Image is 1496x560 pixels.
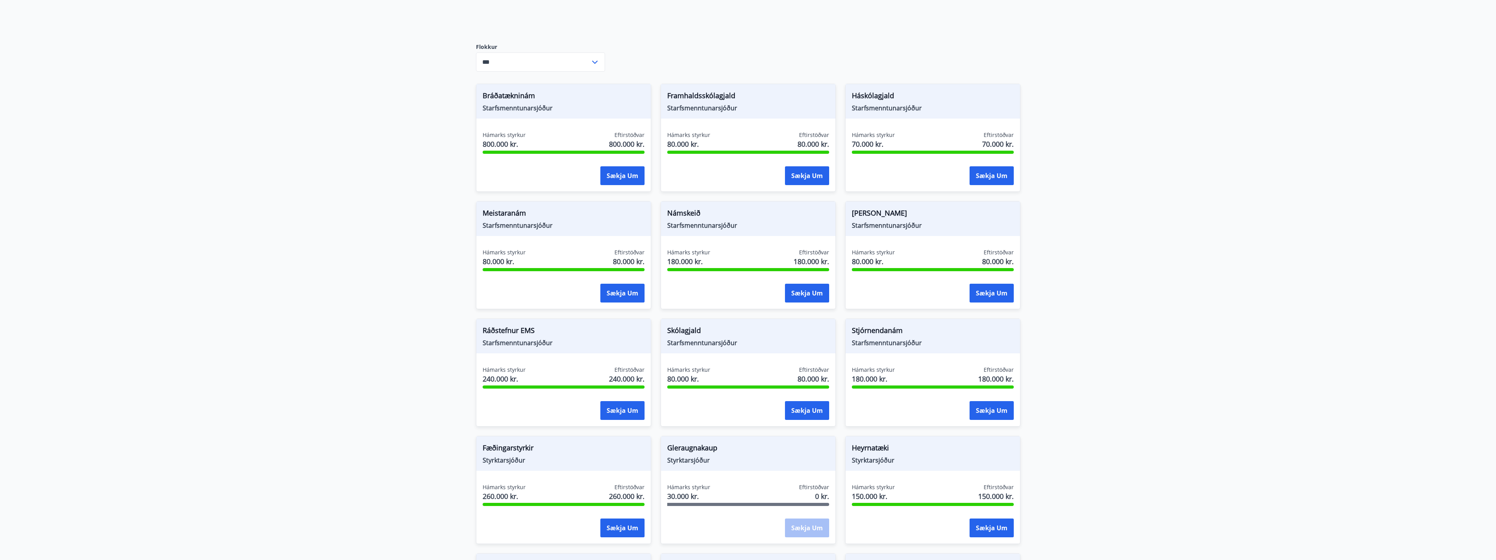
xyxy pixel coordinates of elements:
span: Námskeið [667,208,829,221]
span: Starfsmenntunarsjóður [483,339,645,347]
button: Sækja um [600,519,645,537]
button: Sækja um [600,166,645,185]
span: 80.000 kr. [797,374,829,384]
span: Hámarks styrkur [667,131,710,139]
button: Sækja um [785,284,829,303]
span: 80.000 kr. [483,256,526,266]
span: 80.000 kr. [852,256,895,266]
span: 70.000 kr. [982,139,1014,149]
span: 240.000 kr. [609,374,645,384]
button: Sækja um [785,401,829,420]
span: 80.000 kr. [667,139,710,149]
span: Eftirstöðvar [799,131,829,139]
span: Hámarks styrkur [852,483,895,491]
span: Eftirstöðvar [984,483,1014,491]
span: Eftirstöðvar [984,131,1014,139]
span: Hámarks styrkur [852,366,895,374]
span: Skólagjald [667,325,829,339]
span: 800.000 kr. [483,139,526,149]
span: 150.000 kr. [852,491,895,501]
span: Bráðatækninám [483,90,645,104]
span: 180.000 kr. [794,256,829,266]
span: Eftirstöðvar [799,248,829,256]
span: Starfsmenntunarsjóður [667,339,829,347]
span: Fæðingarstyrkir [483,443,645,456]
label: Flokkur [476,43,605,51]
span: Eftirstöðvar [614,366,645,374]
span: Eftirstöðvar [614,131,645,139]
span: 180.000 kr. [978,374,1014,384]
span: Eftirstöðvar [614,248,645,256]
span: Styrktarsjóður [667,456,829,465]
span: Starfsmenntunarsjóður [852,221,1014,230]
span: Gleraugnakaup [667,443,829,456]
span: Hámarks styrkur [852,131,895,139]
span: Starfsmenntunarsjóður [667,221,829,230]
span: 800.000 kr. [609,139,645,149]
span: Eftirstöðvar [984,366,1014,374]
span: Hámarks styrkur [483,248,526,256]
span: Stjórnendanám [852,325,1014,339]
span: Styrktarsjóður [483,456,645,465]
button: Sækja um [600,401,645,420]
span: Meistaranám [483,208,645,221]
span: 180.000 kr. [852,374,895,384]
span: 0 kr. [815,491,829,501]
span: Framhaldsskólagjald [667,90,829,104]
span: Starfsmenntunarsjóður [667,104,829,112]
span: Hámarks styrkur [852,248,895,256]
span: Eftirstöðvar [984,248,1014,256]
span: 150.000 kr. [978,491,1014,501]
button: Sækja um [600,284,645,303]
span: 30.000 kr. [667,491,710,501]
span: 260.000 kr. [483,491,526,501]
span: 70.000 kr. [852,139,895,149]
span: Starfsmenntunarsjóður [483,104,645,112]
span: Háskólagjald [852,90,1014,104]
span: Hámarks styrkur [667,248,710,256]
span: Eftirstöðvar [799,483,829,491]
span: 80.000 kr. [613,256,645,266]
span: 180.000 kr. [667,256,710,266]
button: Sækja um [970,284,1014,303]
span: Hámarks styrkur [483,483,526,491]
span: Starfsmenntunarsjóður [483,221,645,230]
span: 80.000 kr. [667,374,710,384]
span: Ráðstefnur EMS [483,325,645,339]
span: Hámarks styrkur [667,366,710,374]
button: Sækja um [785,166,829,185]
span: 80.000 kr. [982,256,1014,266]
span: Hámarks styrkur [667,483,710,491]
span: Heyrnatæki [852,443,1014,456]
span: Hámarks styrkur [483,131,526,139]
span: Starfsmenntunarsjóður [852,339,1014,347]
span: Starfsmenntunarsjóður [852,104,1014,112]
span: Eftirstöðvar [799,366,829,374]
button: Sækja um [970,401,1014,420]
span: 80.000 kr. [797,139,829,149]
button: Sækja um [970,166,1014,185]
span: 260.000 kr. [609,491,645,501]
button: Sækja um [970,519,1014,537]
span: 240.000 kr. [483,374,526,384]
span: Hámarks styrkur [483,366,526,374]
span: [PERSON_NAME] [852,208,1014,221]
span: Styrktarsjóður [852,456,1014,465]
span: Eftirstöðvar [614,483,645,491]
